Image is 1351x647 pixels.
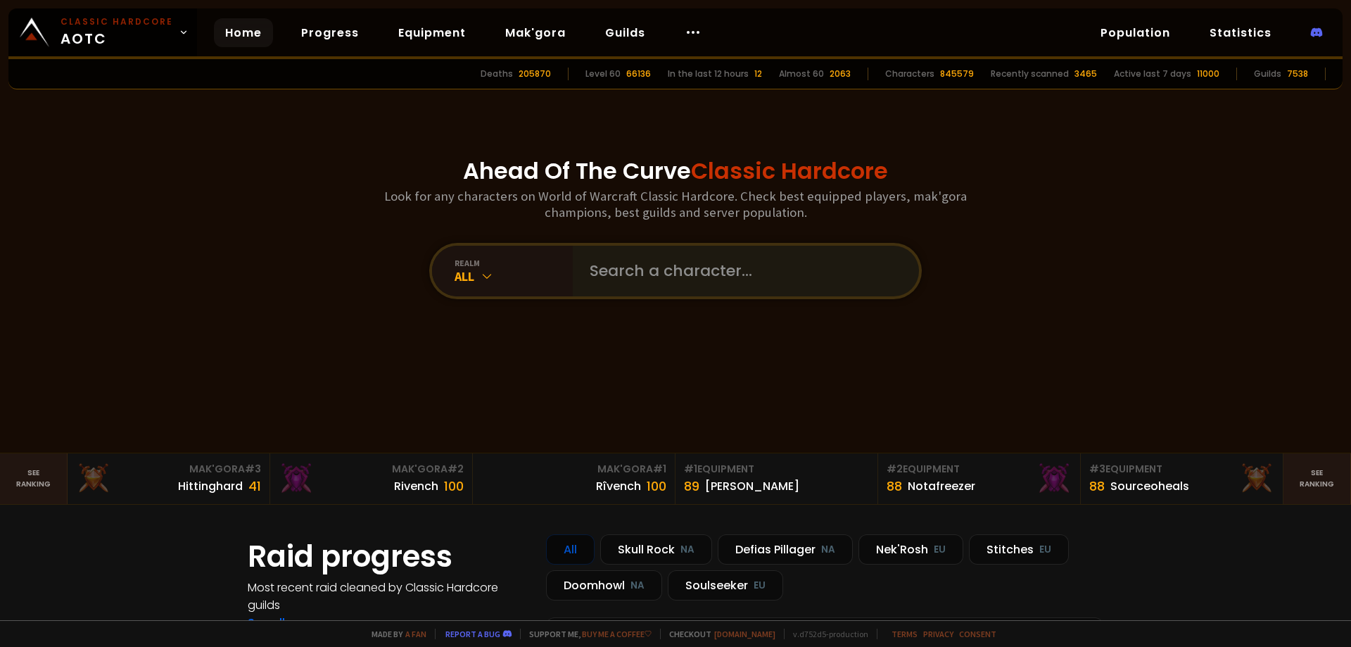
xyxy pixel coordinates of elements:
div: 12 [754,68,762,80]
div: Stitches [969,534,1069,565]
div: Doomhowl [546,570,662,601]
a: Guilds [594,18,657,47]
h4: Most recent raid cleaned by Classic Hardcore guilds [248,579,529,614]
a: Mak'gora [494,18,577,47]
a: See all progress [248,615,339,631]
div: Notafreezer [908,477,975,495]
h1: Ahead Of The Curve [463,154,888,188]
input: Search a character... [581,246,902,296]
a: Report a bug [445,629,500,639]
div: 100 [444,477,464,496]
div: Hittinghard [178,477,243,495]
span: # 1 [653,462,666,476]
div: Recently scanned [991,68,1069,80]
span: # 3 [1089,462,1105,476]
div: Mak'Gora [279,462,464,477]
a: [DOMAIN_NAME] [714,629,775,639]
a: Classic HardcoreAOTC [8,8,197,56]
h1: Raid progress [248,534,529,579]
h3: Look for any characters on World of Warcraft Classic Hardcore. Check best equipped players, mak'g... [379,188,972,220]
div: 2063 [830,68,851,80]
a: Equipment [387,18,477,47]
div: 88 [887,477,902,496]
div: Characters [885,68,934,80]
a: a fan [405,629,426,639]
span: Made by [363,629,426,639]
a: Privacy [923,629,953,639]
div: Level 60 [585,68,621,80]
span: # 3 [245,462,261,476]
div: 11000 [1197,68,1219,80]
a: Mak'Gora#2Rivench100 [270,453,473,504]
span: Classic Hardcore [691,155,888,187]
span: # 2 [887,462,903,476]
div: Defias Pillager [718,534,853,565]
div: Active last 7 days [1114,68,1191,80]
div: 89 [684,477,699,496]
a: Progress [290,18,370,47]
a: #3Equipment88Sourceoheals [1081,453,1283,504]
div: Deaths [481,68,513,80]
div: Equipment [887,462,1072,477]
span: # 1 [684,462,697,476]
a: Seeranking [1283,453,1351,504]
div: Soulseeker [668,570,783,601]
div: In the last 12 hours [668,68,749,80]
a: Mak'Gora#1Rîvench100 [473,453,675,504]
a: #1Equipment89[PERSON_NAME] [675,453,878,504]
span: Checkout [660,629,775,639]
a: Terms [892,629,918,639]
div: [PERSON_NAME] [705,477,799,495]
div: 88 [1089,477,1105,496]
small: NA [630,579,645,593]
span: AOTC [61,15,173,49]
a: Statistics [1198,18,1283,47]
div: Mak'Gora [76,462,261,477]
a: Buy me a coffee [582,629,652,639]
div: 3465 [1074,68,1097,80]
a: Population [1089,18,1181,47]
span: # 2 [448,462,464,476]
small: Classic Hardcore [61,15,173,28]
div: Equipment [684,462,869,477]
a: Consent [959,629,996,639]
div: 41 [248,477,261,496]
span: v. d752d5 - production [784,629,868,639]
div: 100 [647,477,666,496]
div: Mak'Gora [481,462,666,477]
div: Sourceoheals [1110,477,1189,495]
div: Rîvench [596,477,641,495]
small: NA [821,543,835,557]
div: Rivench [394,477,438,495]
div: All [546,534,595,565]
div: 66136 [626,68,651,80]
small: EU [754,579,766,593]
span: Support me, [520,629,652,639]
div: All [455,268,573,284]
div: realm [455,258,573,268]
small: EU [1039,543,1051,557]
div: 7538 [1287,68,1308,80]
div: Almost 60 [779,68,824,80]
div: 845579 [940,68,974,80]
div: Guilds [1254,68,1281,80]
div: Equipment [1089,462,1274,477]
a: Home [214,18,273,47]
small: EU [934,543,946,557]
div: 205870 [519,68,551,80]
div: Nek'Rosh [858,534,963,565]
small: NA [680,543,694,557]
a: Mak'Gora#3Hittinghard41 [68,453,270,504]
div: Skull Rock [600,534,712,565]
a: #2Equipment88Notafreezer [878,453,1081,504]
